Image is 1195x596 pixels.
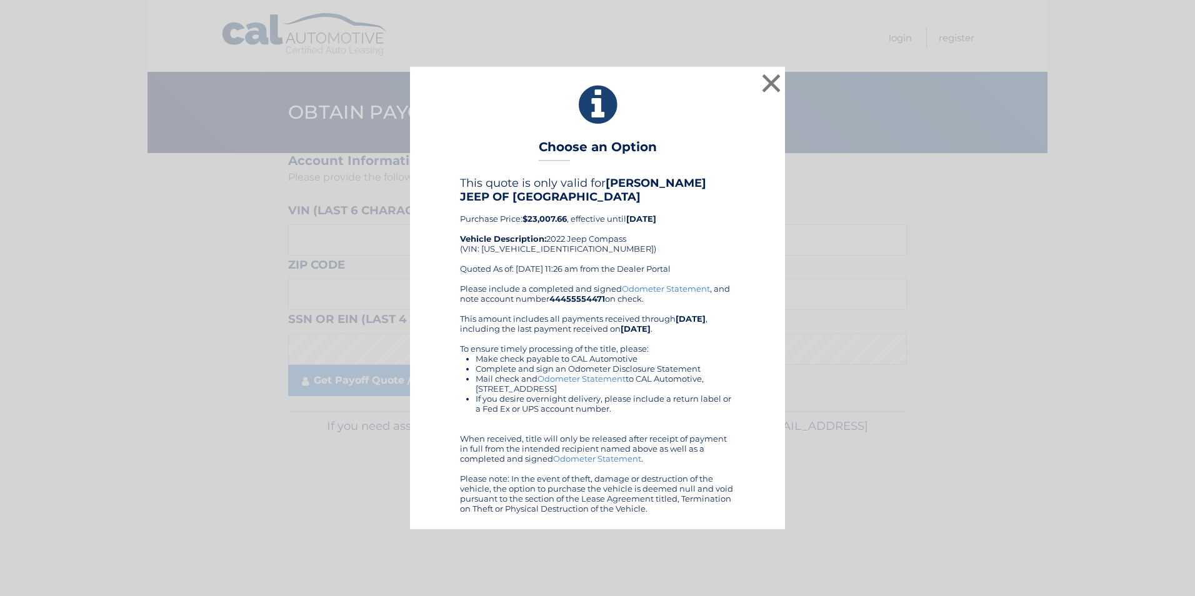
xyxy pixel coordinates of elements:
div: Please include a completed and signed , and note account number on check. This amount includes al... [460,284,735,514]
b: 44455554471 [549,294,605,304]
b: [DATE] [676,314,706,324]
button: × [759,71,784,96]
li: Make check payable to CAL Automotive [476,354,735,364]
b: [DATE] [626,214,656,224]
a: Odometer Statement [622,284,710,294]
h3: Choose an Option [539,139,657,161]
b: $23,007.66 [522,214,567,224]
a: Odometer Statement [537,374,626,384]
a: Odometer Statement [553,454,641,464]
div: Purchase Price: , effective until 2022 Jeep Compass (VIN: [US_VEHICLE_IDENTIFICATION_NUMBER]) Quo... [460,176,735,284]
b: [DATE] [621,324,651,334]
h4: This quote is only valid for [460,176,735,204]
li: Mail check and to CAL Automotive, [STREET_ADDRESS] [476,374,735,394]
li: If you desire overnight delivery, please include a return label or a Fed Ex or UPS account number. [476,394,735,414]
li: Complete and sign an Odometer Disclosure Statement [476,364,735,374]
strong: Vehicle Description: [460,234,546,244]
b: [PERSON_NAME] JEEP OF [GEOGRAPHIC_DATA] [460,176,706,204]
